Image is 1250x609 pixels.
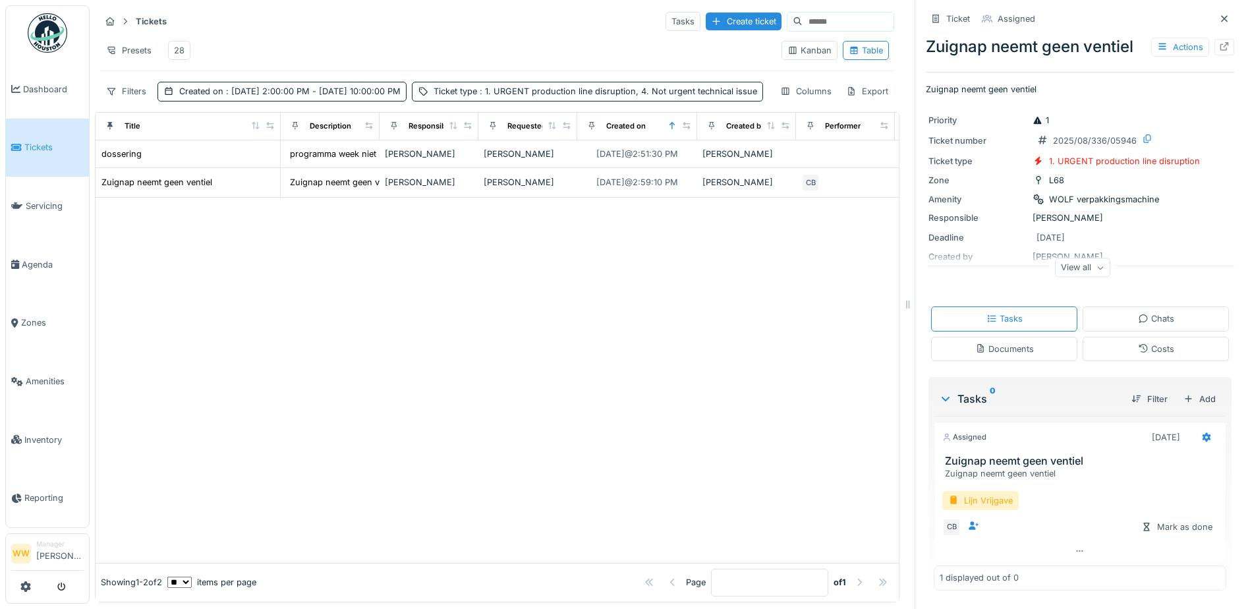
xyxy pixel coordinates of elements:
div: Zuignap neemt geen ventiel [926,35,1234,59]
span: Agenda [22,258,84,271]
div: Ticket type [928,155,1027,167]
div: Created on [179,85,401,98]
div: [PERSON_NAME] [702,148,791,160]
div: Documents [975,343,1034,355]
div: [PERSON_NAME] [385,176,473,188]
div: [PERSON_NAME] [385,148,473,160]
div: Responsible [409,121,453,132]
div: Zuignap neemt geen ventiel [945,467,1220,480]
span: Inventory [24,434,84,446]
span: Zones [21,316,84,329]
div: programma week niet [290,148,376,160]
div: Add [1178,390,1221,408]
div: Create ticket [706,13,781,30]
strong: of 1 [834,576,846,589]
div: WOLF verpakkingsmachine [1049,193,1159,206]
div: L68 [1049,174,1064,187]
a: Amenities [6,352,89,411]
div: Responsible [928,212,1027,224]
li: WW [11,544,31,564]
div: Chats [1138,312,1174,325]
div: 1 [1033,114,1049,127]
div: CB [801,173,820,192]
div: Created by [726,121,766,132]
div: View all [1055,258,1110,277]
div: Assigned [998,13,1035,25]
span: Reporting [24,492,84,504]
div: Zone [928,174,1027,187]
a: Agenda [6,235,89,294]
div: Page [686,576,706,589]
div: Filters [100,82,152,101]
img: Badge_color-CXgf-gQk.svg [28,13,67,53]
div: Tasks [939,391,1121,407]
li: [PERSON_NAME] [36,539,84,567]
a: WW Manager[PERSON_NAME] [11,539,84,571]
span: : [DATE] 2:00:00 PM - [DATE] 10:00:00 PM [223,86,401,96]
span: Amenities [26,375,84,388]
div: [DATE] @ 2:59:10 PM [596,176,678,188]
div: [PERSON_NAME] [928,212,1232,224]
a: Dashboard [6,60,89,119]
div: items per page [167,576,256,589]
div: Filter [1126,390,1173,408]
div: [DATE] [1037,231,1065,244]
div: Showing 1 - 2 of 2 [101,576,162,589]
div: Assigned [942,432,986,443]
div: 1 displayed out of 0 [940,571,1019,584]
div: 28 [174,44,185,57]
a: Inventory [6,411,89,469]
div: Columns [774,82,838,101]
div: Table [849,44,883,57]
div: Description [310,121,351,132]
div: Requested by [507,121,557,132]
div: Zuignap neemt geen ventiel [290,176,401,188]
div: Actions [1151,38,1209,57]
div: [DATE] [1152,431,1180,444]
div: Lijn Vrijgave [942,491,1019,510]
div: Ticket [946,13,970,25]
div: Performer [825,121,861,132]
div: 1. URGENT production line disruption [1049,155,1200,167]
div: Priority [928,114,1027,127]
div: Manager [36,539,84,549]
div: CB [942,518,961,536]
div: [PERSON_NAME] [702,176,791,188]
div: Created on [606,121,646,132]
div: Ticket type [434,85,757,98]
a: Tickets [6,119,89,177]
div: [PERSON_NAME] [484,148,572,160]
span: Dashboard [23,83,84,96]
div: Costs [1138,343,1174,355]
div: Kanban [787,44,832,57]
p: Zuignap neemt geen ventiel [926,83,1234,96]
div: Title [125,121,140,132]
div: Presets [100,41,157,60]
div: [PERSON_NAME] [484,176,572,188]
div: Export [840,82,894,101]
span: : 1. URGENT production line disruption, 4. Not urgent technical issue [477,86,757,96]
span: Servicing [26,200,84,212]
a: Servicing [6,177,89,235]
div: Tasks [666,12,700,31]
a: Zones [6,294,89,353]
div: Deadline [928,231,1027,244]
a: Reporting [6,469,89,528]
div: dossering [101,148,142,160]
sup: 0 [990,391,996,407]
div: Ticket number [928,134,1027,147]
div: Zuignap neemt geen ventiel [101,176,212,188]
div: [DATE] @ 2:51:30 PM [596,148,678,160]
h3: Zuignap neemt geen ventiel [945,455,1220,467]
strong: Tickets [130,15,172,28]
span: Tickets [24,141,84,154]
div: Amenity [928,193,1027,206]
div: Tasks [986,312,1023,325]
div: 2025/08/336/05946 [1053,134,1137,147]
div: Mark as done [1136,518,1218,536]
